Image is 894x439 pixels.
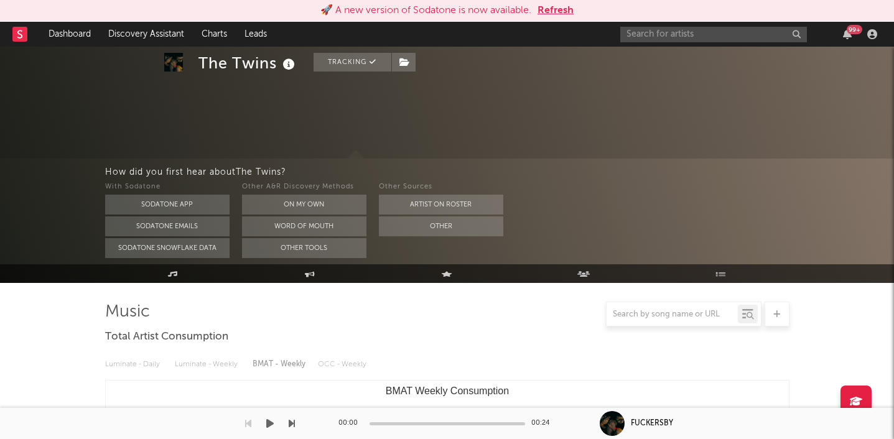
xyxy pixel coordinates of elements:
[320,3,531,18] div: 🚀 A new version of Sodatone is now available.
[242,180,366,195] div: Other A&R Discovery Methods
[607,310,738,320] input: Search by song name or URL
[843,29,852,39] button: 99+
[193,22,236,47] a: Charts
[105,238,230,258] button: Sodatone Snowflake Data
[198,53,298,73] div: The Twins
[314,53,391,72] button: Tracking
[242,195,366,215] button: On My Own
[100,22,193,47] a: Discovery Assistant
[242,238,366,258] button: Other Tools
[538,3,574,18] button: Refresh
[105,216,230,236] button: Sodatone Emails
[105,330,228,344] span: Total Artist Consumption
[242,216,366,236] button: Word Of Mouth
[40,22,100,47] a: Dashboard
[379,216,503,236] button: Other
[338,416,363,431] div: 00:00
[105,180,230,195] div: With Sodatone
[105,195,230,215] button: Sodatone App
[847,25,862,34] div: 99 +
[236,22,276,47] a: Leads
[385,386,508,396] text: BMAT Weekly Consumption
[531,416,556,431] div: 00:24
[620,27,807,42] input: Search for artists
[631,418,673,429] div: FUCKERSBY
[379,180,503,195] div: Other Sources
[379,195,503,215] button: Artist on Roster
